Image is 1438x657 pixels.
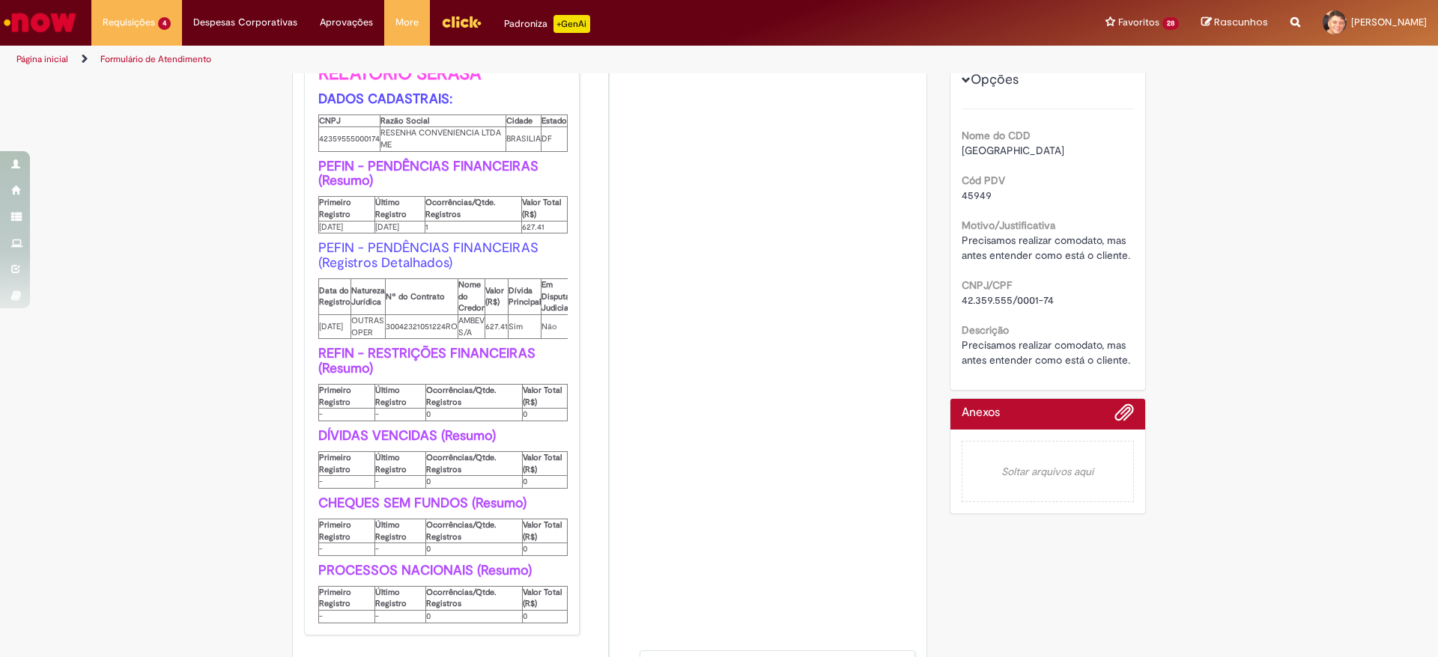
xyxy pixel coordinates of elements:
[441,10,482,33] img: click_logo_yellow_360x200.png
[521,221,567,233] td: 627.41
[318,158,542,190] b: PEFIN - PENDÊNCIAS FINANCEIRAS (Resumo)
[523,451,568,475] th: Valor Total (R$)
[1201,16,1268,30] a: Rascunhos
[374,221,425,233] td: [DATE]
[318,495,527,512] b: CHEQUES SEM FUNDOS (Resumo)
[523,519,568,543] th: Valor Total (R$)
[374,519,425,543] th: Último Registro
[521,197,567,221] th: Valor Total (R$)
[1214,15,1268,29] span: Rascunhos
[319,315,351,339] td: [DATE]
[425,586,522,610] th: Ocorrências/Qtde. Registros
[523,385,568,409] th: Valor Total (R$)
[319,385,375,409] th: Primeiro Registro
[458,278,485,314] th: Nome do Credor
[103,15,155,30] span: Requisições
[1114,403,1134,430] button: Adicionar anexos
[962,174,1005,187] b: Cód PDV
[425,385,522,409] th: Ocorrências/Qtde. Registros
[425,451,522,475] th: Ocorrências/Qtde. Registros
[374,385,425,409] th: Último Registro
[318,91,452,108] b: DADOS CADASTRAIS:
[962,233,1130,262] span: Precisamos realizar comodato, mas antes entender como está o cliente.
[158,17,171,30] span: 4
[523,409,568,421] td: 0
[318,345,539,377] b: REFIN - RESTRIÇÕES FINANCEIRAS (Resumo)
[962,144,1064,157] span: [GEOGRAPHIC_DATA]
[962,338,1130,367] span: Precisamos realizar comodato, mas antes entender como está o cliente.
[319,451,375,475] th: Primeiro Registro
[319,476,375,489] td: -
[351,315,386,339] td: OUTRAS OPER
[16,53,68,65] a: Página inicial
[509,315,541,339] td: Sim
[319,543,375,556] td: -
[319,611,375,623] td: -
[506,127,541,151] td: BRASILIA
[386,278,458,314] th: Nº do Contrato
[11,46,947,73] ul: Trilhas de página
[541,127,567,151] td: DF
[553,15,590,33] p: +GenAi
[319,197,375,221] th: Primeiro Registro
[962,129,1031,142] b: Nome do CDD
[962,441,1135,502] em: Soltar arquivos aqui
[962,278,1012,292] b: CNPJ/CPF
[319,519,375,543] th: Primeiro Registro
[374,476,425,489] td: -
[318,562,532,579] b: PROCESSOS NACIONAIS (Resumo)
[425,221,521,233] td: 1
[425,611,522,623] td: 0
[386,315,458,339] td: 30042321051224RO
[374,409,425,421] td: -
[319,127,380,151] td: 42359555000174
[485,315,509,339] td: 627.41
[523,586,568,610] th: Valor Total (R$)
[374,586,425,610] th: Último Registro
[541,315,571,339] td: Não
[380,127,506,151] td: RESENHA CONVENIENCIA LTDA ME
[1351,16,1427,28] span: [PERSON_NAME]
[1118,15,1159,30] span: Favoritos
[541,278,571,314] th: Em Disputa Judicial
[318,62,481,85] b: RELATÓRIO SERASA
[509,278,541,314] th: Dívida Principal
[395,15,419,30] span: More
[962,219,1055,232] b: Motivo/Justificativa
[319,221,375,233] td: [DATE]
[485,278,509,314] th: Valor (R$)
[319,586,375,610] th: Primeiro Registro
[319,409,375,421] td: -
[380,114,506,127] th: Razão Social
[425,409,522,421] td: 0
[425,543,522,556] td: 0
[100,53,211,65] a: Formulário de Atendimento
[374,611,425,623] td: -
[425,519,522,543] th: Ocorrências/Qtde. Registros
[1162,17,1179,30] span: 28
[318,239,542,272] font: PEFIN - PENDÊNCIAS FINANCEIRAS (Registros Detalhados)
[523,611,568,623] td: 0
[374,543,425,556] td: -
[962,189,992,202] span: 45949
[523,543,568,556] td: 0
[319,278,351,314] th: Data do Registro
[425,197,521,221] th: Ocorrências/Qtde. Registros
[506,114,541,127] th: Cidade
[374,197,425,221] th: Último Registro
[351,278,386,314] th: Natureza Jurídica
[193,15,297,30] span: Despesas Corporativas
[1,7,79,37] img: ServiceNow
[319,114,380,127] th: CNPJ
[504,15,590,33] div: Padroniza
[962,293,1054,307] span: 42.359.555/0001-74
[374,451,425,475] th: Último Registro
[425,476,522,489] td: 0
[962,323,1009,337] b: Descrição
[318,427,496,444] b: DÍVIDAS VENCIDAS (Resumo)
[320,15,373,30] span: Aprovações
[523,476,568,489] td: 0
[458,315,485,339] td: AMBEV S/A
[962,406,1000,420] h2: Anexos
[541,114,567,127] th: Estado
